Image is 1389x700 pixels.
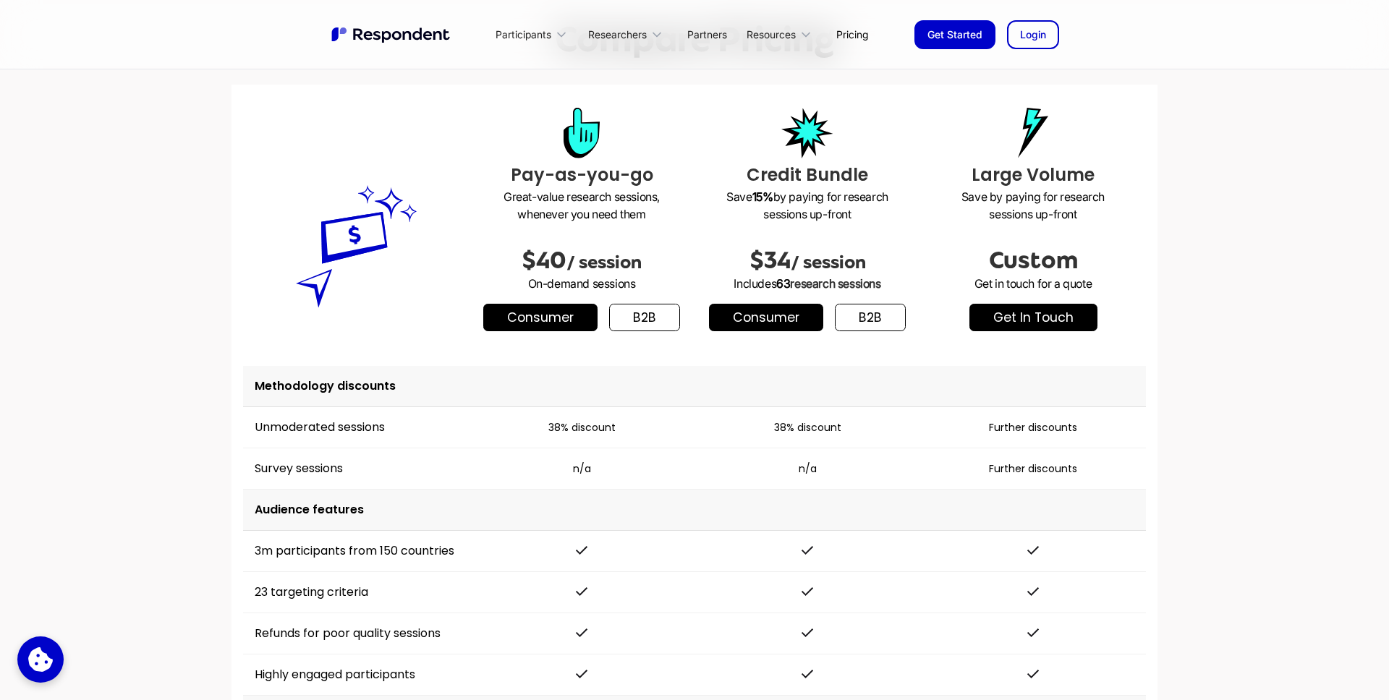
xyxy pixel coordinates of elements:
span: 63 [776,276,790,291]
p: On-demand sessions [480,275,683,292]
a: Partners [676,17,739,51]
a: Pricing [825,17,880,51]
h3: Large Volume [932,162,1134,188]
h3: Pay-as-you-go [480,162,683,188]
td: Unmoderated sessions [243,407,469,448]
a: get in touch [969,304,1097,331]
td: Refunds for poor quality sessions [243,613,469,654]
p: Great-value research sessions, whenever you need them [480,188,683,223]
td: Audience features [243,490,1146,531]
a: b2b [609,304,680,331]
div: Researchers [580,17,676,51]
p: Get in touch for a quote [932,275,1134,292]
a: Login [1007,20,1059,49]
img: Untitled UI logotext [330,25,453,44]
div: Resources [747,27,796,42]
span: $34 [749,247,791,273]
td: Survey sessions [243,448,469,490]
a: home [330,25,453,44]
td: Methodology discounts [243,366,1146,407]
strong: 15% [752,189,773,204]
div: Participants [488,17,580,51]
span: Custom [989,247,1078,273]
td: Further discounts [920,407,1146,448]
td: Further discounts [920,448,1146,490]
p: Save by paying for research sessions up-front [706,188,909,223]
a: Get Started [914,20,995,49]
td: 38% discount [469,407,694,448]
td: 23 targeting criteria [243,572,469,613]
span: $40 [522,247,566,273]
p: Includes [706,275,909,292]
td: 38% discount [694,407,920,448]
td: 3m participants from 150 countries [243,531,469,572]
a: b2b [835,304,906,331]
td: n/a [469,448,694,490]
div: Participants [496,27,551,42]
p: Save by paying for research sessions up-front [932,188,1134,223]
a: Consumer [709,304,823,331]
a: Consumer [483,304,598,331]
h3: Credit Bundle [706,162,909,188]
span: / session [566,252,642,273]
span: research sessions [790,276,880,291]
div: Researchers [588,27,647,42]
td: Highly engaged participants [243,654,469,696]
td: n/a [694,448,920,490]
span: / session [791,252,866,273]
div: Resources [739,17,825,51]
